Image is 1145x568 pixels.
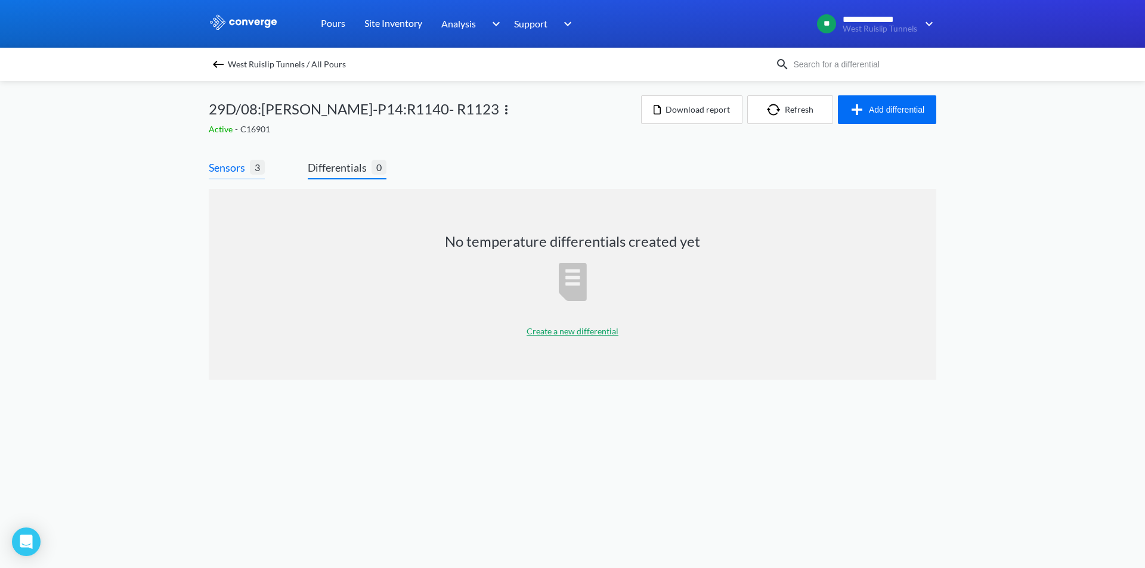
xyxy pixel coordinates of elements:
[850,103,869,117] img: icon-plus.svg
[308,159,372,176] span: Differentials
[209,123,641,136] div: C16901
[228,56,346,73] span: West Ruislip Tunnels / All Pours
[654,105,661,114] img: icon-file.svg
[556,17,575,31] img: downArrow.svg
[775,57,790,72] img: icon-search.svg
[209,159,250,176] span: Sensors
[559,263,587,301] img: report-icon.svg
[917,17,936,31] img: downArrow.svg
[235,124,240,134] span: -
[441,16,476,31] span: Analysis
[211,57,225,72] img: backspace.svg
[372,160,386,175] span: 0
[843,24,917,33] span: West Ruislip Tunnels
[484,17,503,31] img: downArrow.svg
[527,325,618,338] p: Create a new differential
[209,98,499,120] span: 29D/08:[PERSON_NAME]-P14:R1140- R1123
[12,527,41,556] div: Open Intercom Messenger
[250,160,265,175] span: 3
[838,95,936,124] button: Add differential
[209,124,235,134] span: Active
[767,104,785,116] img: icon-refresh.svg
[209,14,278,30] img: logo_ewhite.svg
[514,16,547,31] span: Support
[499,103,513,117] img: more.svg
[641,95,742,124] button: Download report
[445,232,700,251] h1: No temperature differentials created yet
[747,95,833,124] button: Refresh
[790,58,934,71] input: Search for a differential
